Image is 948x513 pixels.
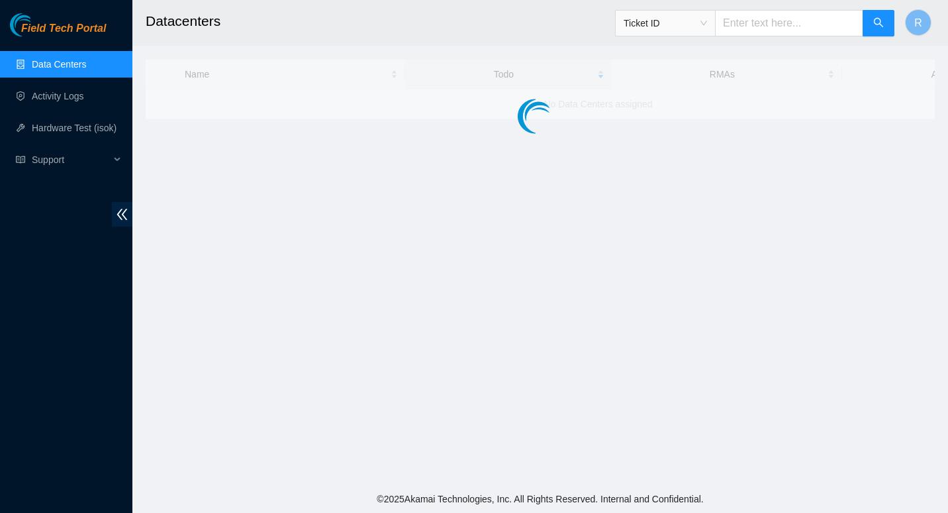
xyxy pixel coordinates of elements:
footer: © 2025 Akamai Technologies, Inc. All Rights Reserved. Internal and Confidential. [132,485,948,513]
span: Support [32,146,110,173]
span: Field Tech Portal [21,23,106,35]
a: Data Centers [32,59,86,70]
input: Enter text here... [715,10,863,36]
a: Akamai TechnologiesField Tech Portal [10,24,106,41]
a: Hardware Test (isok) [32,123,117,133]
span: search [873,17,884,30]
button: search [863,10,894,36]
button: R [905,9,931,36]
span: double-left [112,202,132,227]
a: Activity Logs [32,91,84,101]
span: Ticket ID [624,13,707,33]
span: read [16,155,25,164]
img: Akamai Technologies [10,13,67,36]
span: R [914,15,922,31]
